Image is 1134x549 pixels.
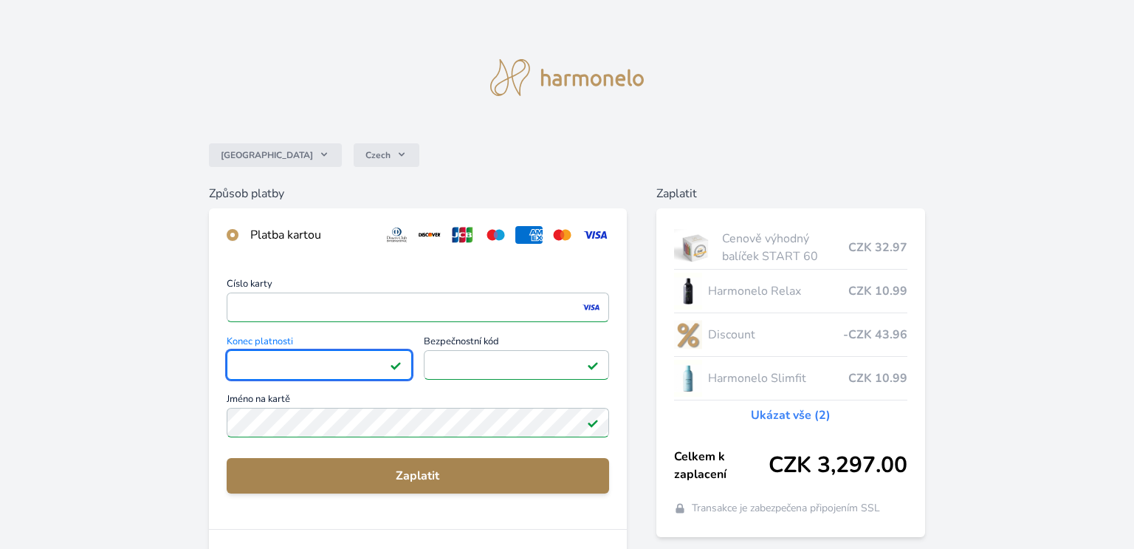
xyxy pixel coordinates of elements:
span: Jméno na kartě [227,395,609,408]
input: Jméno na kartěPlatné pole [227,408,609,437]
img: jcb.svg [449,226,476,244]
span: Bezpečnostní kód [424,337,609,350]
span: CZK 10.99 [848,282,907,300]
span: CZK 10.99 [848,369,907,387]
img: Platné pole [587,417,599,429]
img: discover.svg [416,226,444,244]
span: Harmonelo Relax [708,282,848,300]
h6: Zaplatit [656,185,925,202]
span: Celkem k zaplacení [674,448,769,483]
button: Czech [354,143,419,167]
span: Konec platnosti [227,337,412,350]
img: amex.svg [515,226,543,244]
img: maestro.svg [482,226,509,244]
span: Transakce je zabezpečena připojením SSL [692,501,880,516]
span: Harmonelo Slimfit [708,369,848,387]
span: Zaplatit [238,467,597,485]
span: Číslo karty [227,279,609,293]
h6: Způsob platby [209,185,627,202]
span: [GEOGRAPHIC_DATA] [221,149,313,161]
img: Platné pole [390,359,402,371]
button: [GEOGRAPHIC_DATA] [209,143,342,167]
img: SLIMFIT_se_stinem_x-lo.jpg [674,360,702,397]
span: Czech [365,149,391,161]
img: logo.svg [490,59,644,96]
a: Ukázat vše (2) [751,406,831,424]
img: CLEAN_RELAX_se_stinem_x-lo.jpg [674,273,702,310]
img: discount-lo.png [674,316,702,353]
img: visa.svg [582,226,609,244]
div: Platba kartou [250,226,371,244]
img: diners.svg [383,226,410,244]
span: CZK 3,297.00 [769,452,907,479]
button: Zaplatit [227,458,609,494]
iframe: Iframe pro bezpečnostní kód [430,355,602,375]
img: start.jpg [674,229,716,266]
span: -CZK 43.96 [843,326,907,344]
span: Cenově výhodný balíček START 60 [722,230,848,265]
iframe: Iframe pro datum vypršení platnosti [233,355,405,375]
span: Discount [708,326,843,344]
img: mc.svg [549,226,576,244]
iframe: Iframe pro číslo karty [233,297,602,318]
img: Platné pole [587,359,599,371]
img: visa [581,301,601,314]
span: CZK 32.97 [848,239,907,256]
